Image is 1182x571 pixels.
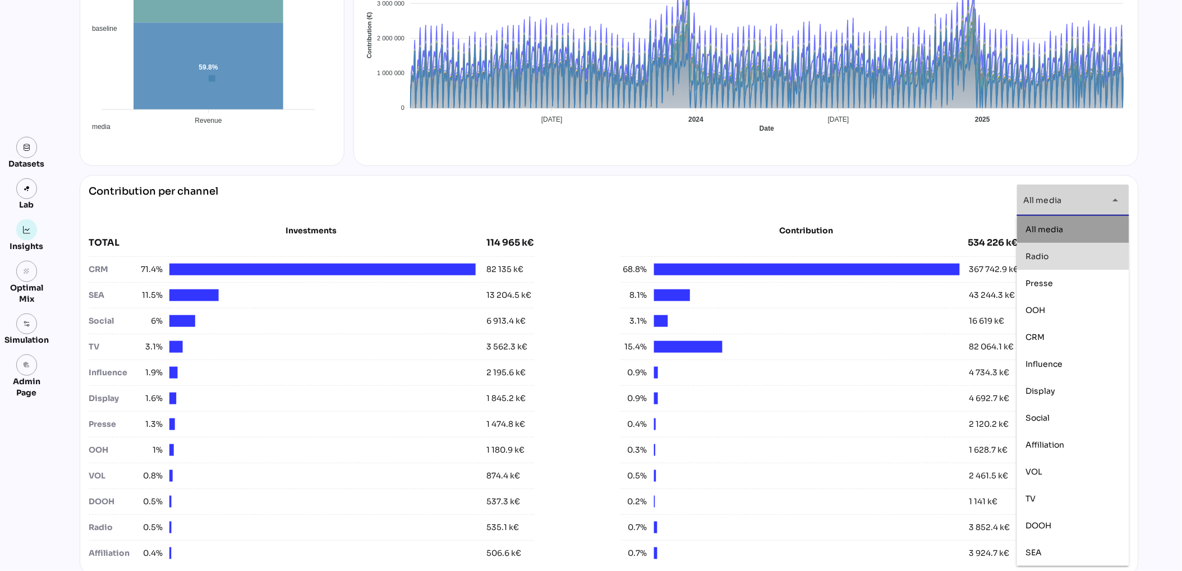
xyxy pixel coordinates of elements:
div: VOL [89,470,136,482]
div: 1 141 k€ [969,496,997,508]
span: 15.4% [620,341,647,353]
div: 2 120.2 k€ [969,418,1009,430]
span: 0.8% [136,470,163,482]
span: 8.1% [620,289,647,301]
div: Social [89,315,136,327]
div: Admin Page [4,376,49,398]
div: 13 204.5 k€ [487,289,532,301]
span: All media [1026,224,1064,234]
div: 535.1 k€ [487,522,519,533]
span: 0.9% [620,393,647,404]
tspan: 2 000 000 [377,35,404,42]
span: 0.5% [620,470,647,482]
span: 0.9% [620,367,647,379]
span: 0.7% [620,547,647,559]
div: 82 135 k€ [487,264,524,275]
img: settings.svg [23,320,31,328]
tspan: [DATE] [827,116,849,123]
tspan: 2025 [975,116,990,123]
div: 367 742.9 k€ [969,264,1019,275]
span: 71.4% [136,264,163,275]
div: 6 913.4 k€ [487,315,526,327]
tspan: 1 000 000 [377,70,404,76]
span: 1.6% [136,393,163,404]
tspan: 0 [401,105,404,112]
div: Lab [15,199,39,210]
span: SEA [1026,547,1042,558]
span: 68.8% [620,264,647,275]
span: TV [1026,494,1036,504]
div: CRM [89,264,136,275]
span: Display [1026,386,1056,396]
div: 4 734.3 k€ [969,367,1009,379]
span: 0.4% [136,547,163,559]
div: Contribution per channel [89,185,219,216]
i: admin_panel_settings [23,361,31,369]
div: OOH [89,444,136,456]
span: Social [1026,413,1050,423]
div: Presse [89,418,136,430]
div: 16 619 k€ [969,315,1004,327]
div: Investments [89,225,534,236]
div: 1 180.9 k€ [487,444,525,456]
span: 3.1% [136,341,163,353]
span: 1.9% [136,367,163,379]
span: Influence [1026,359,1063,369]
tspan: 2024 [688,116,703,123]
div: 3 924.7 k€ [969,547,1009,559]
div: 1 845.2 k€ [487,393,526,404]
div: 2 195.6 k€ [487,367,526,379]
div: 2 461.5 k€ [969,470,1008,482]
div: 534 226 k€ [968,236,1018,250]
text: Contribution (€) [365,12,372,58]
span: 6% [136,315,163,327]
span: baseline [84,25,117,33]
div: 1 474.8 k€ [487,418,526,430]
div: 506.6 k€ [487,547,522,559]
span: 3.1% [620,315,647,327]
div: 43 244.3 k€ [969,289,1015,301]
span: All media [1024,195,1062,205]
span: 0.4% [620,418,647,430]
div: TOTAL [89,236,487,250]
text: Date [760,125,774,133]
span: 0.5% [136,522,163,533]
div: 3 562.3 k€ [487,341,528,353]
i: grain [23,268,31,275]
span: 1.3% [136,418,163,430]
div: Simulation [4,334,49,346]
div: 874.4 k€ [487,470,521,482]
div: 1 628.7 k€ [969,444,1008,456]
span: 0.2% [620,496,647,508]
span: Presse [1026,278,1054,288]
span: Radio [1026,251,1049,261]
span: Affiliation [1026,440,1065,450]
div: Insights [10,241,44,252]
span: VOL [1026,467,1043,477]
img: lab.svg [23,185,31,193]
div: DOOH [89,496,136,508]
img: graph.svg [23,226,31,234]
div: 82 064.1 k€ [969,341,1014,353]
span: 0.3% [620,444,647,456]
span: OOH [1026,305,1046,315]
span: media [84,123,111,131]
div: 114 965 k€ [487,236,534,250]
tspan: [DATE] [541,116,563,123]
tspan: Revenue [195,117,222,125]
div: Display [89,393,136,404]
span: 0.5% [136,496,163,508]
span: CRM [1026,332,1045,342]
span: 0.7% [620,522,647,533]
div: Influence [89,367,136,379]
div: TV [89,341,136,353]
div: Datasets [9,158,45,169]
div: Contribution [649,225,965,236]
div: 537.3 k€ [487,496,521,508]
span: 1% [136,444,163,456]
div: SEA [89,289,136,301]
div: Optimal Mix [4,282,49,305]
i: arrow_drop_down [1109,194,1123,207]
img: data.svg [23,144,31,151]
span: DOOH [1026,521,1052,531]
